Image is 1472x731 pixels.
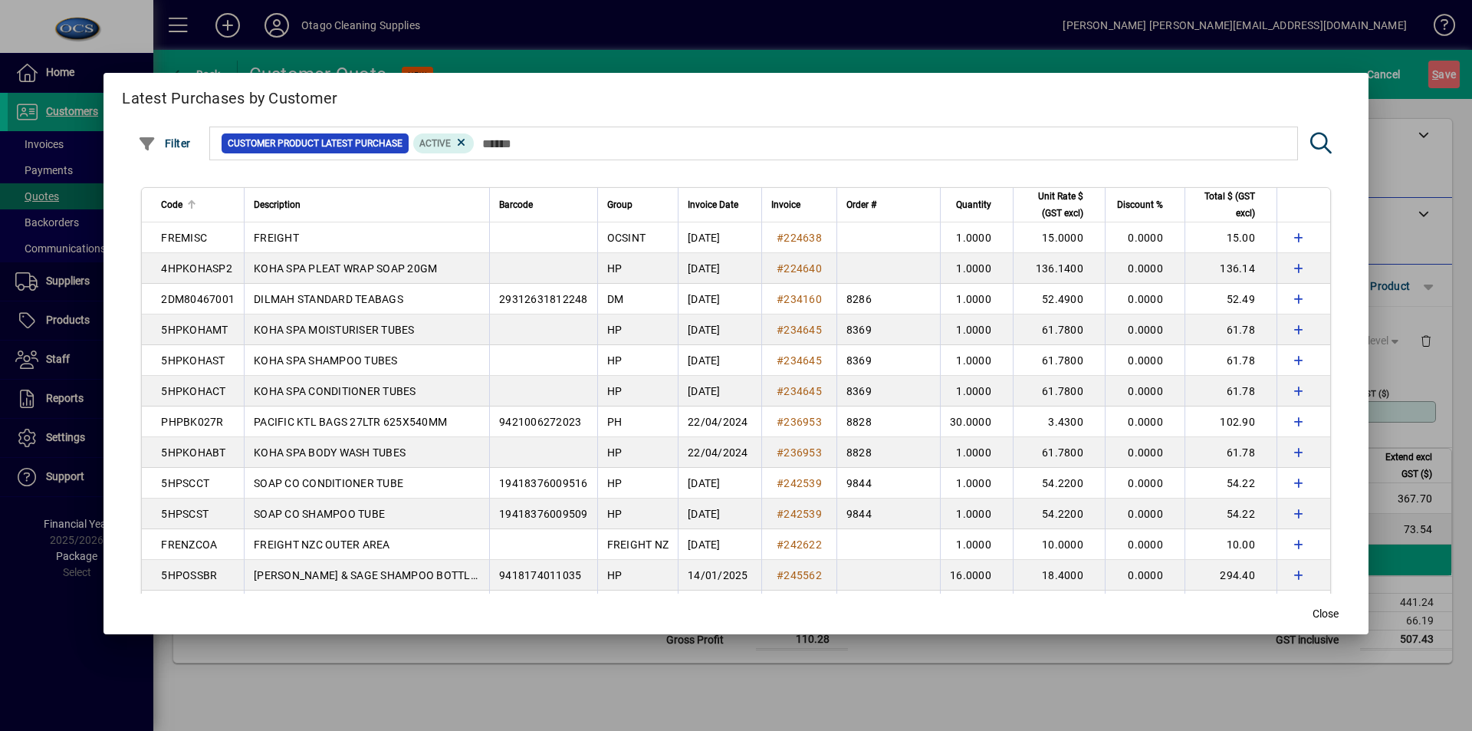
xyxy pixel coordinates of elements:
td: 61.7800 [1013,314,1105,345]
span: 5HPKOHAMT [161,324,228,336]
span: KOHA SPA MOISTURISER TUBES [254,324,415,336]
span: Description [254,196,301,213]
button: Filter [134,130,195,157]
td: 0.0000 [1105,560,1184,591]
td: [DATE] [678,314,761,345]
td: 61.7800 [1013,376,1105,407]
span: Quantity [956,196,991,213]
td: 16.0000 [940,591,1013,621]
div: Total $ (GST excl) [1194,188,1269,222]
td: 8369 [836,376,940,407]
a: #236953 [771,444,827,461]
a: #245562 [771,567,827,584]
td: 0.0000 [1105,284,1184,314]
span: # [777,508,784,520]
td: 61.7800 [1013,345,1105,376]
div: Code [161,196,235,213]
span: # [777,477,784,489]
td: [DATE] [678,222,761,253]
span: HP [607,446,623,459]
td: 0.0000 [1105,591,1184,621]
span: 19418376009509 [499,508,588,520]
td: 61.78 [1184,345,1276,376]
span: HP [607,354,623,367]
td: 1.0000 [940,499,1013,529]
td: 9844 [836,499,940,529]
td: 52.4900 [1013,284,1105,314]
span: SOAP CO CONDITIONER TUBE [254,477,403,489]
span: Barcode [499,196,533,213]
td: [DATE] [678,499,761,529]
span: HP [607,477,623,489]
span: # [777,354,784,367]
span: Close [1313,606,1339,622]
td: 16.0000 [940,560,1013,591]
span: # [777,262,784,275]
td: 1.0000 [940,253,1013,284]
span: HP [607,262,623,275]
td: 0.0000 [1105,529,1184,560]
a: #242539 [771,475,827,492]
td: 54.22 [1184,468,1276,499]
span: FREIGHT NZC OUTER AREA [254,538,390,551]
span: # [777,293,784,305]
span: 234645 [784,354,822,367]
td: 102.90 [1184,407,1276,437]
div: Order # [846,196,931,213]
td: [DATE] [678,468,761,499]
span: FREMISC [161,232,207,244]
h2: Latest Purchases by Customer [103,73,1368,117]
td: 1.0000 [940,376,1013,407]
span: Order # [846,196,876,213]
td: 136.14 [1184,253,1276,284]
td: [DATE] [678,345,761,376]
div: Group [607,196,669,213]
div: Discount % [1115,196,1177,213]
td: 15.00 [1184,222,1276,253]
span: 19418376009516 [499,477,588,489]
td: 22/04/2024 [678,407,761,437]
span: # [777,385,784,397]
div: Invoice Date [688,196,752,213]
span: # [777,232,784,244]
span: # [777,416,784,428]
span: # [777,324,784,336]
div: Description [254,196,480,213]
span: Total $ (GST excl) [1194,188,1255,222]
td: 0.0000 [1105,222,1184,253]
span: Discount % [1117,196,1163,213]
td: 22/04/2024 [678,437,761,468]
td: 136.1400 [1013,253,1105,284]
td: 1.0000 [940,314,1013,345]
span: HP [607,324,623,336]
td: 0.0000 [1105,499,1184,529]
span: PHPBK027R [161,416,223,428]
span: [PERSON_NAME] & SAGE SHAMPOO BOTTLE 400ML [254,569,514,581]
span: Invoice [771,196,800,213]
td: 52.49 [1184,284,1276,314]
td: 0.0000 [1105,468,1184,499]
span: 224638 [784,232,822,244]
a: #224640 [771,260,827,277]
td: 9844 [836,468,940,499]
span: Unit Rate $ (GST excl) [1023,188,1083,222]
td: 0.0000 [1105,345,1184,376]
td: 61.78 [1184,314,1276,345]
a: #234645 [771,321,827,338]
span: 245562 [784,569,822,581]
td: 10.00 [1184,529,1276,560]
span: 2DM80467001 [161,293,235,305]
div: Quantity [950,196,1005,213]
span: 234645 [784,385,822,397]
span: 5HPSCCT [161,477,209,489]
span: OCSINT [607,232,646,244]
span: Invoice Date [688,196,738,213]
span: 5HPKOHAST [161,354,225,367]
td: [DATE] [678,253,761,284]
td: 1.0000 [940,468,1013,499]
td: 3.4300 [1013,407,1105,437]
span: 242622 [784,538,822,551]
td: 1.0000 [940,345,1013,376]
span: # [777,569,784,581]
span: 234160 [784,293,822,305]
